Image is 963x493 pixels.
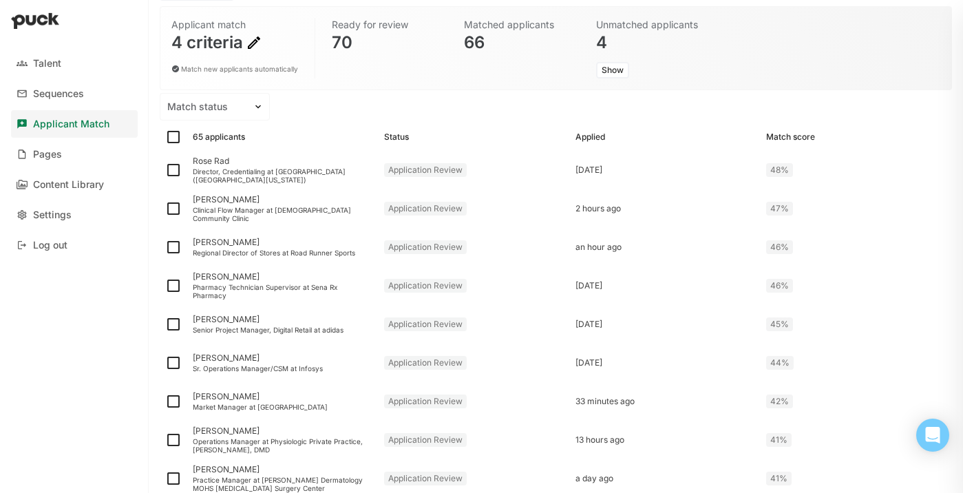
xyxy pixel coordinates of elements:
[575,242,756,252] div: an hour ago
[575,319,756,329] div: [DATE]
[193,272,373,282] div: [PERSON_NAME]
[464,18,577,32] div: Matched applicants
[193,465,373,474] div: [PERSON_NAME]
[193,326,373,334] div: Senior Project Manager, Digital Retail at adidas
[171,62,298,76] div: Match new applicants automatically
[766,132,815,142] div: Match score
[575,165,756,175] div: [DATE]
[384,395,467,408] div: Application Review
[575,397,756,406] div: 33 minutes ago
[193,206,373,222] div: Clinical Flow Manager at [DEMOGRAPHIC_DATA] Community Clinic
[575,435,756,445] div: 13 hours ago
[193,315,373,324] div: [PERSON_NAME]
[193,167,373,184] div: Director, Credentialing at [GEOGRAPHIC_DATA] ([GEOGRAPHIC_DATA][US_STATE])
[916,419,949,452] div: Open Intercom Messenger
[11,140,138,168] a: Pages
[193,364,373,373] div: Sr. Operations Manager/CSM at Infosys
[33,88,84,100] div: Sequences
[11,110,138,138] a: Applicant Match
[384,317,467,331] div: Application Review
[766,240,793,254] div: 46%
[11,80,138,107] a: Sequences
[332,18,445,32] div: Ready for review
[384,279,467,293] div: Application Review
[575,204,756,213] div: 2 hours ago
[766,279,793,293] div: 46%
[766,317,793,331] div: 45%
[384,356,467,370] div: Application Review
[575,358,756,368] div: [DATE]
[33,240,67,251] div: Log out
[384,240,467,254] div: Application Review
[384,472,467,485] div: Application Review
[384,163,467,177] div: Application Review
[575,132,605,142] div: Applied
[193,195,373,204] div: [PERSON_NAME]
[193,476,373,492] div: Practice Manager at [PERSON_NAME] Dermatology MOHS [MEDICAL_DATA] Surgery Center
[11,50,138,77] a: Talent
[193,132,245,142] div: 65 applicants
[193,249,373,257] div: Regional Director of Stores at Road Runner Sports
[33,118,109,130] div: Applicant Match
[766,472,792,485] div: 41%
[596,62,629,78] button: Show
[33,179,104,191] div: Content Library
[171,34,298,51] div: 4 criteria
[332,34,445,51] div: 70
[193,426,373,436] div: [PERSON_NAME]
[766,395,793,408] div: 42%
[766,356,794,370] div: 44%
[575,281,756,291] div: [DATE]
[193,403,373,411] div: Market Manager at [GEOGRAPHIC_DATA]
[766,202,793,216] div: 47%
[33,149,62,160] div: Pages
[384,433,467,447] div: Application Review
[596,34,709,51] div: 4
[11,201,138,229] a: Settings
[766,433,792,447] div: 41%
[33,209,72,221] div: Settings
[193,392,373,401] div: [PERSON_NAME]
[171,18,298,32] div: Applicant match
[575,474,756,483] div: a day ago
[193,238,373,247] div: [PERSON_NAME]
[11,171,138,198] a: Content Library
[33,58,61,70] div: Talent
[384,132,409,142] div: Status
[596,18,709,32] div: Unmatched applicants
[193,437,373,454] div: Operations Manager at Physiologic Private Practice, [PERSON_NAME], DMD
[193,156,373,166] div: Rose Rad
[766,163,793,177] div: 48%
[193,353,373,363] div: [PERSON_NAME]
[464,34,577,51] div: 66
[193,283,373,300] div: Pharmacy Technician Supervisor at Sena Rx Pharmacy
[384,202,467,216] div: Application Review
